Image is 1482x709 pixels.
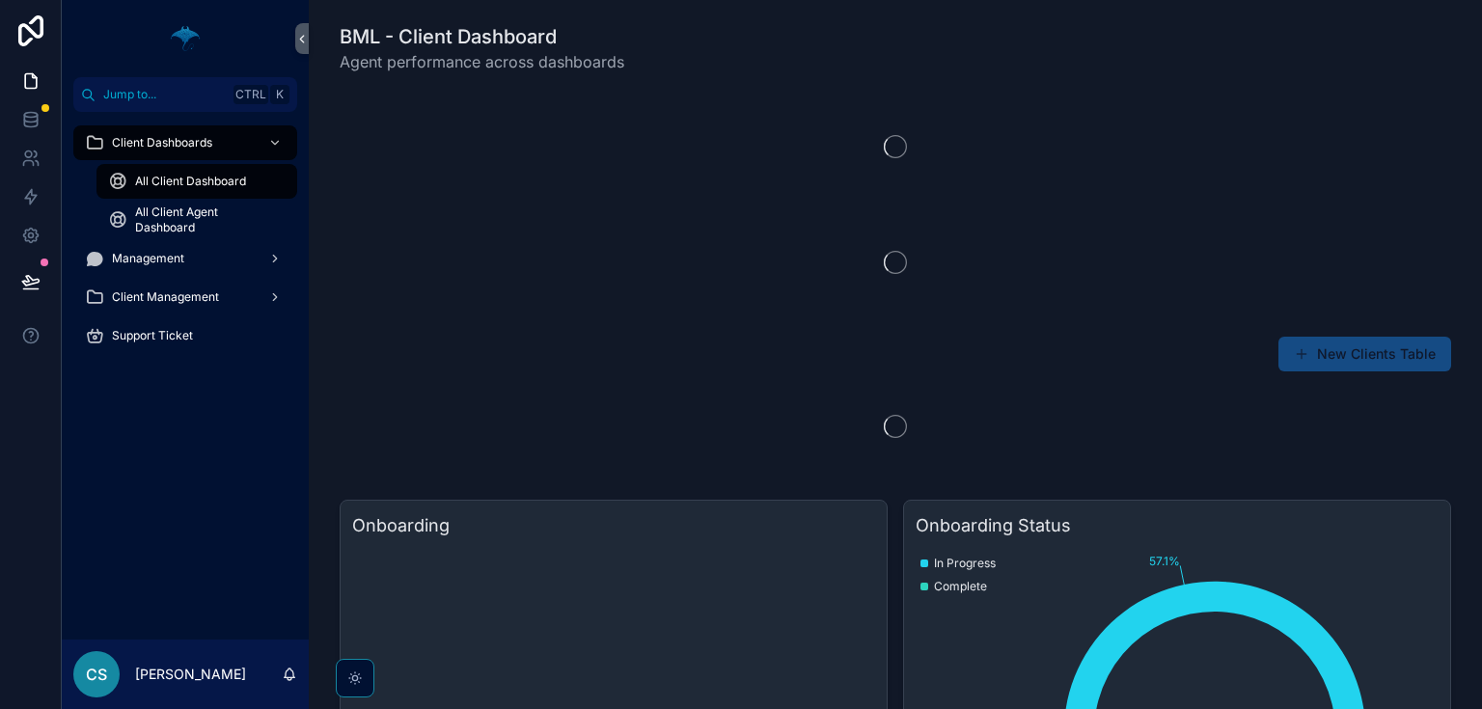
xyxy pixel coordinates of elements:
h3: Onboarding [352,512,875,539]
button: New Clients Table [1278,337,1451,371]
span: Jump to... [103,87,226,102]
h1: BML - Client Dashboard [340,23,624,50]
a: All Client Agent Dashboard [96,203,297,237]
span: K [272,87,288,102]
h3: Onboarding Status [916,512,1439,539]
span: CS [86,663,107,686]
span: Support Ticket [112,328,193,343]
a: Client Dashboards [73,125,297,160]
a: All Client Dashboard [96,164,297,199]
div: scrollable content [62,112,309,378]
span: All Client Dashboard [135,174,246,189]
span: Agent performance across dashboards [340,50,624,73]
button: Jump to...CtrlK [73,77,297,112]
a: Client Management [73,280,297,314]
a: Management [73,241,297,276]
span: In Progress [934,556,996,571]
span: Management [112,251,184,266]
p: [PERSON_NAME] [135,665,246,684]
span: Client Management [112,289,219,305]
span: Complete [934,579,987,594]
img: App logo [170,23,201,54]
tspan: 57.1% [1149,554,1180,568]
span: Ctrl [233,85,268,104]
a: Support Ticket [73,318,297,353]
span: All Client Agent Dashboard [135,205,278,235]
span: Client Dashboards [112,135,212,150]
